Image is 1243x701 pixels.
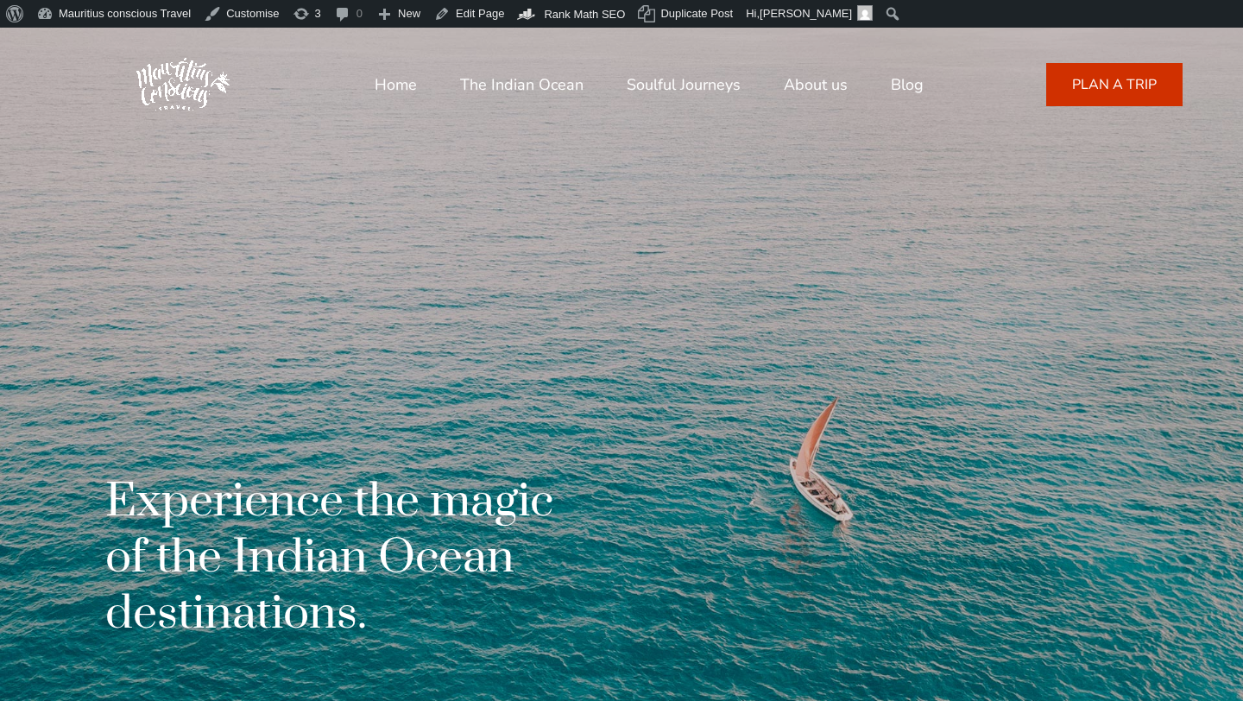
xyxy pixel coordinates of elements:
span: Rank Math SEO [544,8,625,21]
h1: Experience the magic of the Indian Ocean destinations. [105,474,577,642]
a: Soulful Journeys [627,64,741,105]
span: [PERSON_NAME] [760,7,852,20]
a: Home [375,64,417,105]
a: The Indian Ocean [460,64,584,105]
a: PLAN A TRIP [1046,63,1183,106]
a: Blog [891,64,924,105]
a: About us [784,64,848,105]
